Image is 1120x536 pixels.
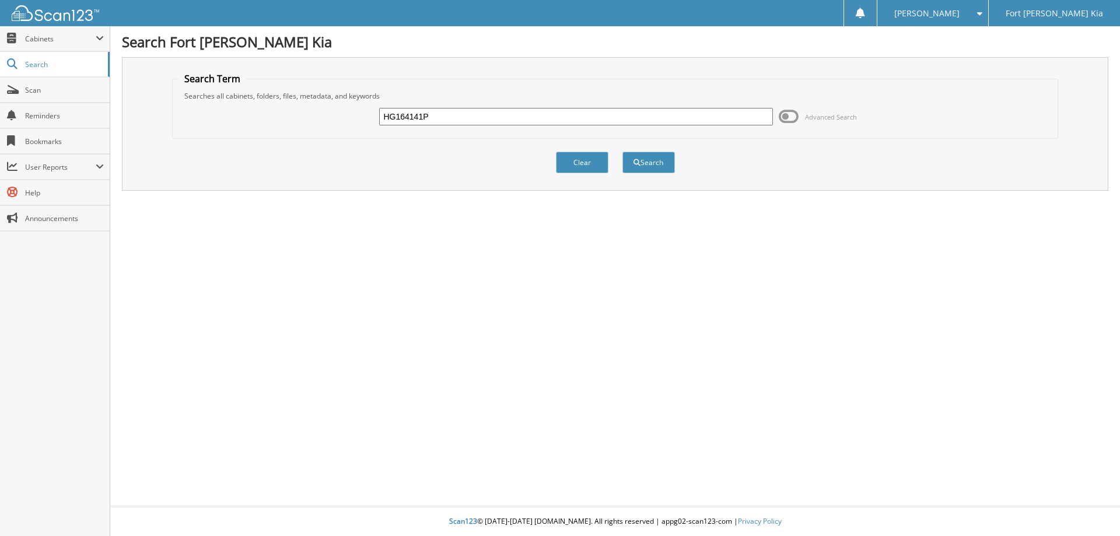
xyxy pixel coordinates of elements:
span: Scan123 [449,516,477,526]
a: Privacy Policy [738,516,782,526]
button: Search [622,152,675,173]
span: Fort [PERSON_NAME] Kia [1006,10,1103,17]
h1: Search Fort [PERSON_NAME] Kia [122,32,1108,51]
button: Clear [556,152,608,173]
img: scan123-logo-white.svg [12,5,99,21]
span: Help [25,188,104,198]
span: Search [25,59,102,69]
span: Cabinets [25,34,96,44]
iframe: Chat Widget [1062,480,1120,536]
div: © [DATE]-[DATE] [DOMAIN_NAME]. All rights reserved | appg02-scan123-com | [110,507,1120,536]
span: [PERSON_NAME] [894,10,960,17]
legend: Search Term [178,72,246,85]
span: Announcements [25,213,104,223]
span: User Reports [25,162,96,172]
span: Advanced Search [805,113,857,121]
span: Reminders [25,111,104,121]
div: Searches all cabinets, folders, files, metadata, and keywords [178,91,1052,101]
span: Scan [25,85,104,95]
span: Bookmarks [25,136,104,146]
